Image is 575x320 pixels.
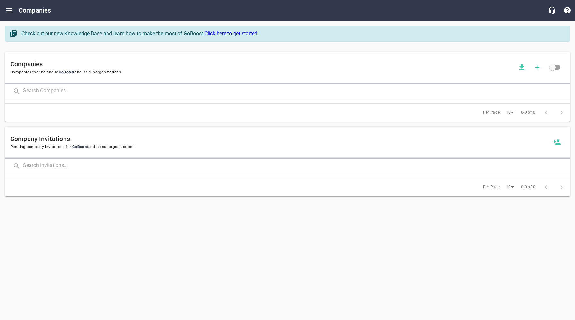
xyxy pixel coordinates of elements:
h6: Company Invitations [10,134,549,144]
button: Support Portal [560,3,575,18]
a: Click here to get started. [204,30,259,37]
span: Per Page: [483,184,501,190]
span: 0-0 of 0 [521,109,535,116]
h6: Companies [10,59,514,69]
span: 0-0 of 0 [521,184,535,190]
span: Click to view all companies [545,60,560,75]
button: Download companies [514,60,529,75]
button: Open drawer [2,3,17,18]
div: 10 [503,108,516,117]
div: Check out our new Knowledge Base and learn how to make the most of GoBoost. [21,30,563,38]
span: Companies that belong to and its suborganizations. [10,69,514,76]
span: Per Page: [483,109,501,116]
button: Add a new company [529,60,545,75]
h6: Companies [19,5,51,15]
span: GoBoost [59,70,75,74]
button: Live Chat [544,3,560,18]
span: GoBoost [71,145,88,149]
input: Search Invitations... [23,159,570,173]
span: Pending company invitations for and its suborganizations. [10,144,549,150]
button: Invite a new company [549,134,565,150]
input: Search Companies... [23,84,570,98]
div: 10 [503,183,516,191]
